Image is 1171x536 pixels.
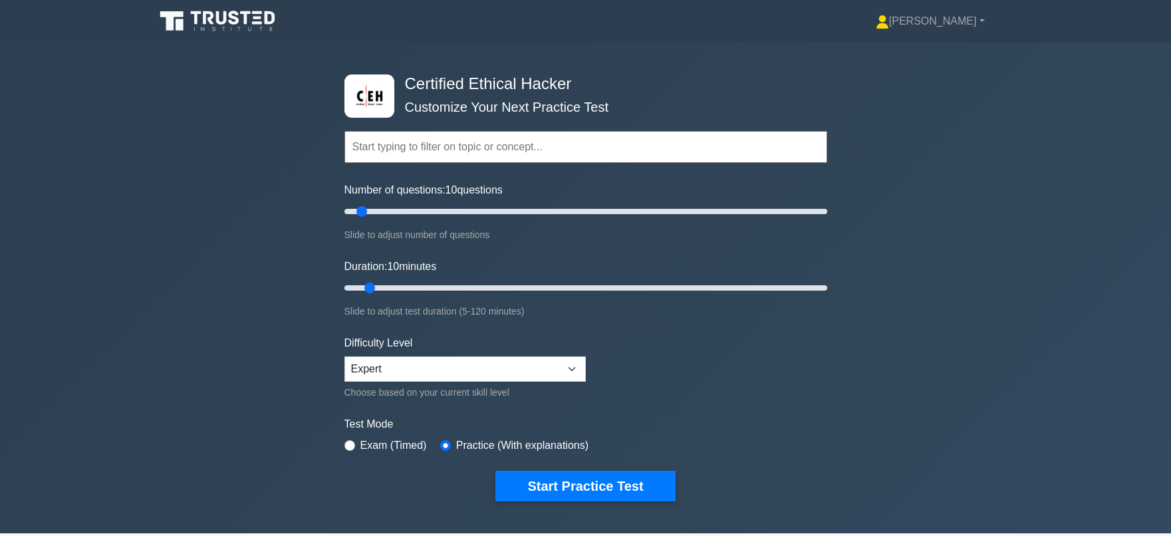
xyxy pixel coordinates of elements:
a: [PERSON_NAME] [844,8,1017,35]
label: Number of questions: questions [344,182,503,198]
div: Slide to adjust test duration (5-120 minutes) [344,303,827,319]
label: Duration: minutes [344,259,437,275]
div: Choose based on your current skill level [344,384,586,400]
button: Start Practice Test [495,471,675,501]
input: Start typing to filter on topic or concept... [344,131,827,163]
h4: Certified Ethical Hacker [400,74,762,94]
label: Exam (Timed) [360,438,427,454]
span: 10 [387,261,399,272]
span: 10 [446,184,457,196]
label: Difficulty Level [344,335,413,351]
label: Test Mode [344,416,827,432]
div: Slide to adjust number of questions [344,227,827,243]
label: Practice (With explanations) [456,438,588,454]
